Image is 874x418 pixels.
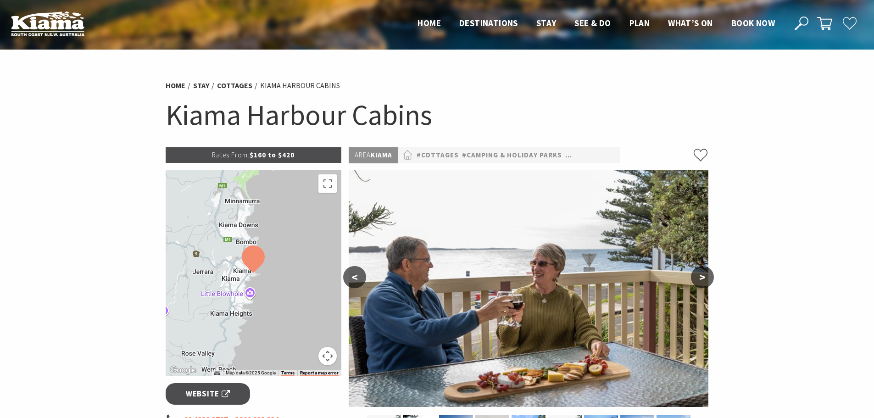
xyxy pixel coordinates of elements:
p: $160 to $420 [166,147,342,163]
a: #Self Contained [565,150,629,161]
span: See & Do [574,17,611,28]
button: < [343,266,366,288]
span: Home [418,17,441,28]
a: Report a map error [300,370,339,376]
a: Website [166,383,251,405]
a: #Cottages [417,150,459,161]
button: Map camera controls [318,347,337,365]
span: Plan [629,17,650,28]
a: Cottages [217,81,252,90]
a: Stay [193,81,209,90]
button: Keyboard shortcuts [214,370,220,376]
img: Google [168,364,198,376]
span: Destinations [459,17,518,28]
nav: Main Menu [408,16,784,31]
span: Stay [536,17,557,28]
a: Terms (opens in new tab) [281,370,295,376]
span: Map data ©2025 Google [226,370,276,375]
a: #Camping & Holiday Parks [462,150,562,161]
a: Home [166,81,185,90]
img: Kiama Logo [11,11,84,36]
span: Rates From: [212,150,250,159]
p: Kiama [349,147,398,163]
li: Kiama Harbour Cabins [260,80,340,92]
span: What’s On [668,17,713,28]
span: Book now [731,17,775,28]
img: Couple toast [349,170,708,407]
button: > [691,266,714,288]
h1: Kiama Harbour Cabins [166,96,709,134]
a: Click to see this area on Google Maps [168,364,198,376]
span: Area [355,150,371,159]
button: Toggle fullscreen view [318,174,337,193]
span: Website [186,388,230,400]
